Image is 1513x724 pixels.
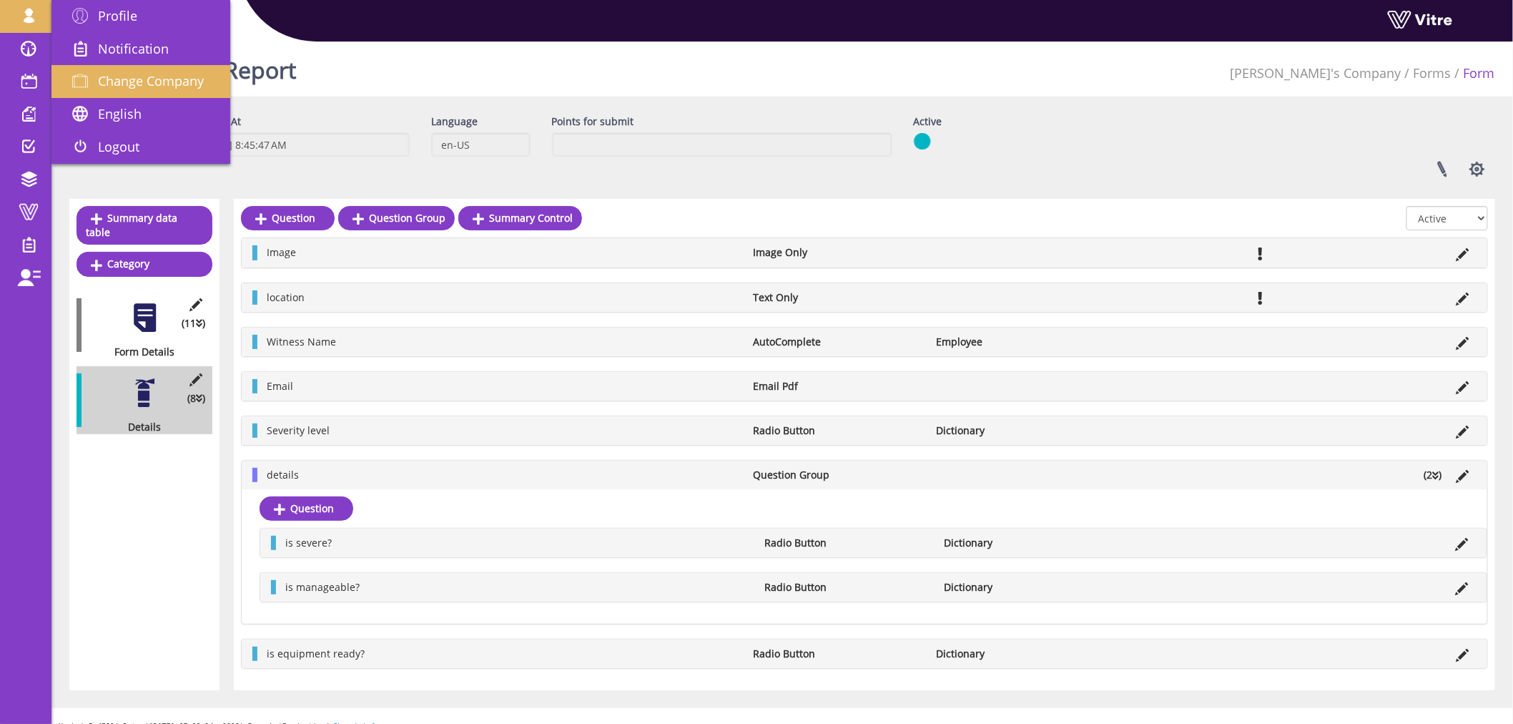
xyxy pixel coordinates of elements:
[746,468,929,482] li: Question Group
[98,40,169,57] span: Notification
[285,536,332,549] span: is severe?
[98,7,137,24] span: Profile
[1452,64,1495,83] li: Form
[929,647,1111,661] li: Dictionary
[285,580,360,594] span: is manageable?
[267,424,330,437] span: Severity level
[746,647,929,661] li: Radio Button
[267,379,293,393] span: Email
[458,206,582,230] a: Summary Control
[914,114,942,129] label: Active
[267,245,296,259] span: Image
[267,335,336,348] span: Witness Name
[267,468,299,481] span: details
[1414,64,1452,82] a: Forms
[929,424,1111,438] li: Dictionary
[746,245,929,260] li: Image Only
[929,335,1111,349] li: Employee
[182,316,205,331] span: (11 )
[746,379,929,393] li: Email Pdf
[937,536,1116,550] li: Dictionary
[267,647,365,660] span: is equipment ready?
[241,206,335,230] a: Question
[937,580,1116,595] li: Dictionary
[51,98,230,131] a: English
[746,335,929,349] li: AutoComplete
[746,290,929,305] li: Text Only
[187,391,205,406] span: (8 )
[77,252,212,276] a: Category
[51,131,230,164] a: Logout
[338,206,455,230] a: Question Group
[98,138,139,155] span: Logout
[51,65,230,98] a: Change Company
[1231,64,1401,82] a: [PERSON_NAME]'s Company
[757,580,937,595] li: Radio Button
[1417,468,1449,482] li: (2 )
[98,105,142,122] span: English
[431,114,478,129] label: Language
[260,496,353,521] a: Question
[914,132,931,150] img: yes
[77,206,212,245] a: Summary data table
[77,420,202,434] div: Details
[98,72,204,89] span: Change Company
[552,114,634,129] label: Points for submit
[51,33,230,66] a: Notification
[746,424,929,438] li: Radio Button
[757,536,937,550] li: Radio Button
[267,290,305,304] span: location
[77,345,202,359] div: Form Details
